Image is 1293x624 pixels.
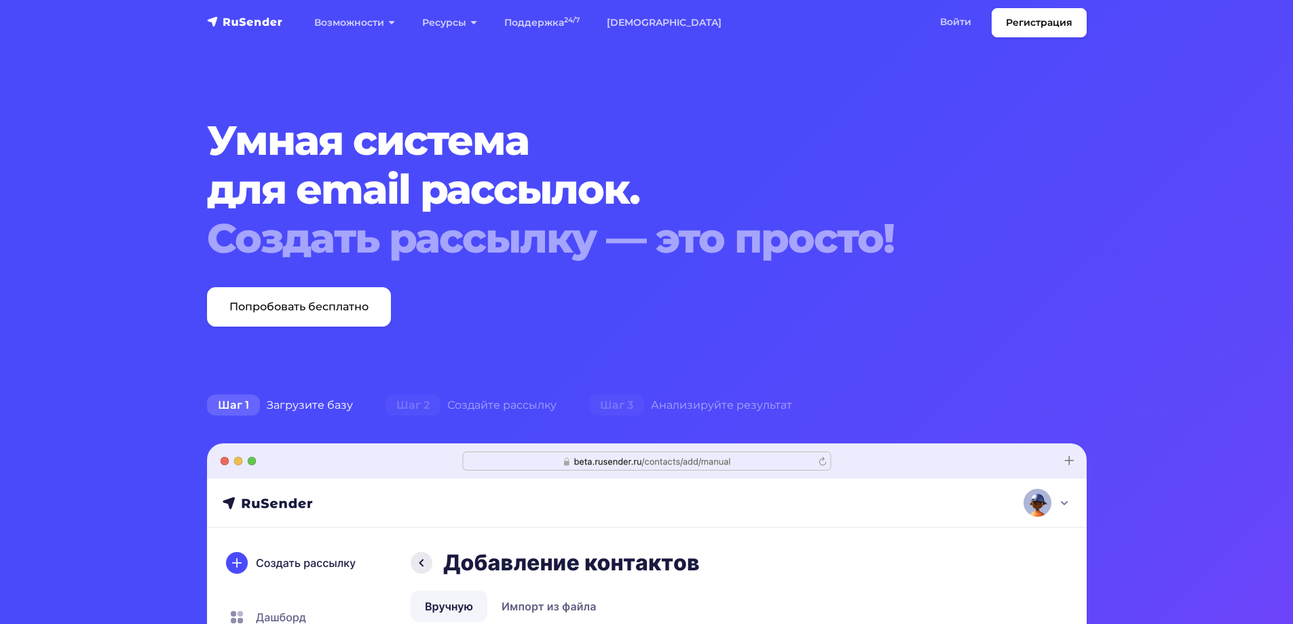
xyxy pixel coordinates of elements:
[926,8,985,36] a: Войти
[491,9,593,37] a: Поддержка24/7
[589,394,644,416] span: Шаг 3
[593,9,735,37] a: [DEMOGRAPHIC_DATA]
[573,392,808,419] div: Анализируйте результат
[369,392,573,419] div: Создайте рассылку
[191,392,369,419] div: Загрузите базу
[301,9,409,37] a: Возможности
[207,214,1012,263] div: Создать рассылку — это просто!
[386,394,441,416] span: Шаг 2
[207,15,283,29] img: RuSender
[409,9,491,37] a: Ресурсы
[207,287,391,327] a: Попробовать бесплатно
[207,394,260,416] span: Шаг 1
[992,8,1087,37] a: Регистрация
[564,16,580,24] sup: 24/7
[207,116,1012,263] h1: Умная система для email рассылок.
